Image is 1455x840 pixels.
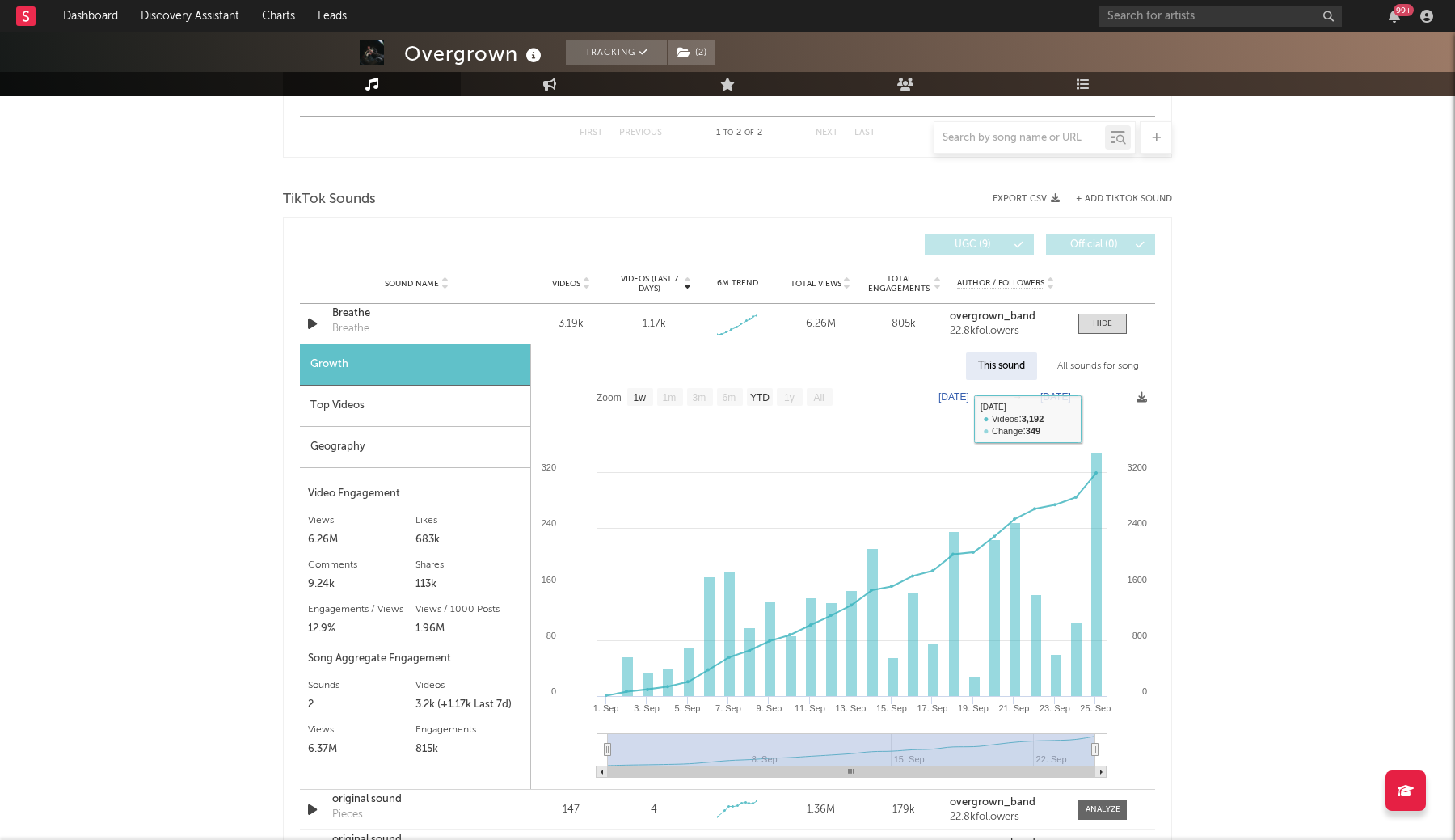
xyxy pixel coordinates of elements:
text: 23. Sep [1040,703,1070,713]
text: 0 [551,686,556,696]
strong: overgrown_band [950,797,1035,808]
a: overgrown_band [950,311,1062,323]
text: 6m [723,392,736,403]
text: 3m [693,392,706,403]
div: 1.36M [783,802,858,818]
div: Geography [300,427,530,468]
text: 21. Sep [998,703,1029,713]
button: + Add TikTok Sound [1060,195,1172,204]
span: Sound Name [385,279,439,289]
button: Export CSV [993,194,1060,204]
text: All [813,392,824,403]
div: 815k [415,740,523,759]
text: 160 [542,575,556,585]
span: UGC ( 9 ) [935,240,1010,250]
div: Top Videos [300,386,530,427]
div: Video Engagement [308,484,522,504]
text: 11. Sep [795,703,825,713]
button: Tracking [566,40,667,65]
text: 1m [663,392,677,403]
div: 113k [415,575,523,594]
div: Likes [415,511,523,530]
input: Search for artists [1099,6,1342,27]
div: Growth [300,344,530,386]
div: Breathe [332,321,369,337]
a: overgrown_band [950,797,1062,808]
div: 3.19k [533,316,609,332]
text: 240 [542,518,556,528]
text: 2400 [1128,518,1147,528]
div: This sound [966,352,1037,380]
text: 7. Sep [715,703,741,713]
span: Author / Followers [957,278,1044,289]
span: Videos (last 7 days) [617,274,682,293]
div: 22.8k followers [950,812,1062,823]
strong: overgrown_band [950,311,1035,322]
a: original sound [332,791,501,808]
span: TikTok Sounds [283,190,376,209]
button: + Add TikTok Sound [1076,195,1172,204]
text: [DATE] [938,391,969,403]
span: Official ( 0 ) [1056,240,1131,250]
text: 5. Sep [675,703,701,713]
text: Zoom [597,392,622,403]
span: Total Views [791,279,841,289]
div: Shares [415,555,523,575]
div: 12.9% [308,619,415,639]
text: 25. Sep [1080,703,1111,713]
text: 17. Sep [917,703,947,713]
text: → [1013,391,1023,403]
div: 179k [867,802,942,818]
text: 80 [546,631,556,640]
div: Overgrown [404,40,546,67]
text: 800 [1132,631,1147,640]
text: 19. Sep [958,703,989,713]
div: 147 [533,802,609,818]
text: 1y [784,392,795,403]
div: 6M Trend [700,277,775,289]
div: Pieces [332,807,363,823]
button: UGC(9) [925,234,1034,255]
span: ( 2 ) [667,40,715,65]
text: 0 [1142,686,1147,696]
div: Videos [415,676,523,695]
text: 320 [542,462,556,472]
div: 1.17k [643,316,666,332]
text: 15. Sep [876,703,907,713]
text: [DATE] [1040,391,1071,403]
div: 9.24k [308,575,415,594]
div: Engagements [415,720,523,740]
div: Views / 1000 Posts [415,600,523,619]
div: 6.26M [783,316,858,332]
span: Videos [552,279,580,289]
div: Engagements / Views [308,600,415,619]
div: 99 + [1394,4,1414,16]
text: 9. Sep [757,703,782,713]
div: 6.37M [308,740,415,759]
text: 3200 [1128,462,1147,472]
div: 3.2k (+1.17k Last 7d) [415,695,523,715]
div: 4 [651,802,657,818]
span: Total Engagements [867,274,932,293]
a: Breathe [332,306,501,322]
text: 13. Sep [835,703,866,713]
div: Views [308,511,415,530]
div: 1.96M [415,619,523,639]
div: Sounds [308,676,415,695]
input: Search by song name or URL [934,132,1105,145]
button: (2) [668,40,715,65]
text: 1w [634,392,647,403]
div: Song Aggregate Engagement [308,649,522,669]
text: 3. Sep [634,703,660,713]
div: Comments [308,555,415,575]
div: 683k [415,530,523,550]
div: All sounds for song [1045,352,1151,380]
div: 6.26M [308,530,415,550]
button: Official(0) [1046,234,1155,255]
div: Views [308,720,415,740]
button: 99+ [1389,10,1400,23]
div: 805k [867,316,942,332]
div: 22.8k followers [950,326,1062,337]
